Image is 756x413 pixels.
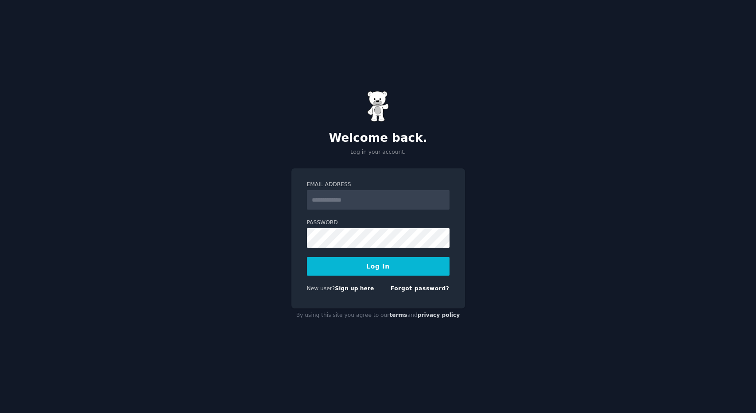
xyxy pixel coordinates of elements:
img: Gummy Bear [367,91,389,122]
label: Password [307,219,450,227]
a: privacy policy [418,312,460,318]
button: Log In [307,257,450,276]
span: New user? [307,285,335,292]
div: By using this site you agree to our and [291,308,465,323]
label: Email Address [307,181,450,189]
h2: Welcome back. [291,131,465,145]
p: Log in your account. [291,148,465,156]
a: Forgot password? [391,285,450,292]
a: terms [389,312,407,318]
a: Sign up here [335,285,374,292]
